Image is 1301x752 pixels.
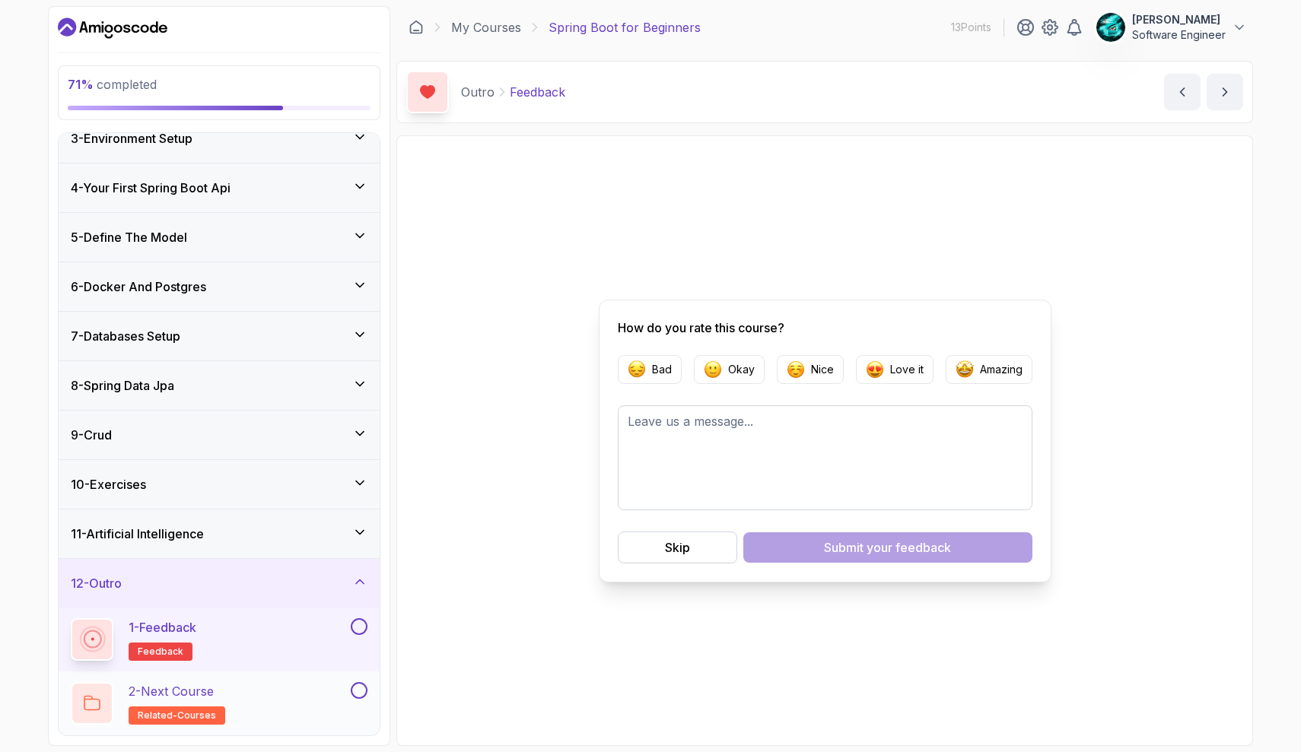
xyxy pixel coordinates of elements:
[71,327,180,345] h3: 7 - Databases Setup
[618,319,1032,337] p: How do you rate this course?
[1096,13,1125,42] img: user profile image
[59,262,380,311] button: 6-Docker And Postgres
[728,362,755,377] p: Okay
[59,163,380,212] button: 4-Your First Spring Boot Api
[704,360,722,379] img: Feedback Emojie
[71,278,206,296] h3: 6 - Docker And Postgres
[510,83,565,101] p: Feedback
[71,574,122,592] h3: 12 - Outro
[59,361,380,410] button: 8-Spring Data Jpa
[824,538,951,557] div: Submit
[866,360,884,379] img: Feedback Emojie
[129,682,214,700] p: 2 - Next Course
[59,114,380,163] button: 3-Environment Setup
[68,77,94,92] span: 71 %
[777,355,844,384] button: Feedback EmojieNice
[59,213,380,262] button: 5-Define The Model
[652,362,672,377] p: Bad
[71,682,367,725] button: 2-Next Courserelated-courses
[59,312,380,360] button: 7-Databases Setup
[1132,27,1226,43] p: Software Engineer
[890,362,924,377] p: Love it
[138,646,183,658] span: feedback
[129,618,196,636] p: 1 - Feedback
[867,538,951,557] span: your feedback
[58,16,167,40] a: Dashboard
[451,18,521,36] a: My Courses
[1164,74,1201,110] button: previous content
[549,18,701,36] p: Spring Boot for Beginners
[956,360,974,379] img: Feedback Emojie
[71,376,174,395] h3: 8 - Spring Data Jpa
[71,475,146,493] h3: 10 - Exercises
[628,360,646,379] img: Feedback Emojie
[71,426,112,444] h3: 9 - Crud
[409,20,424,35] a: Dashboard
[1207,74,1243,110] button: next content
[59,460,380,509] button: 10-Exercises
[71,618,367,661] button: 1-Feedbackfeedback
[980,362,1023,377] p: Amazing
[59,559,380,608] button: 12-Outro
[71,179,231,197] h3: 4 - Your First Spring Boot Api
[68,77,157,92] span: completed
[1096,12,1247,43] button: user profile image[PERSON_NAME]Software Engineer
[461,83,495,101] p: Outro
[665,538,690,557] div: Skip
[618,531,737,563] button: Skip
[59,411,380,459] button: 9-Crud
[1132,12,1226,27] p: [PERSON_NAME]
[59,509,380,558] button: 11-Artificial Intelligence
[951,20,991,35] p: 13 Points
[743,532,1032,563] button: Submit your feedback
[71,228,187,246] h3: 5 - Define The Model
[138,709,216,722] span: related-courses
[694,355,765,384] button: Feedback EmojieOkay
[71,525,204,543] h3: 11 - Artificial Intelligence
[856,355,934,384] button: Feedback EmojieLove it
[71,129,192,148] h3: 3 - Environment Setup
[811,362,834,377] p: Nice
[787,360,805,379] img: Feedback Emojie
[946,355,1032,384] button: Feedback EmojieAmazing
[618,355,682,384] button: Feedback EmojieBad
